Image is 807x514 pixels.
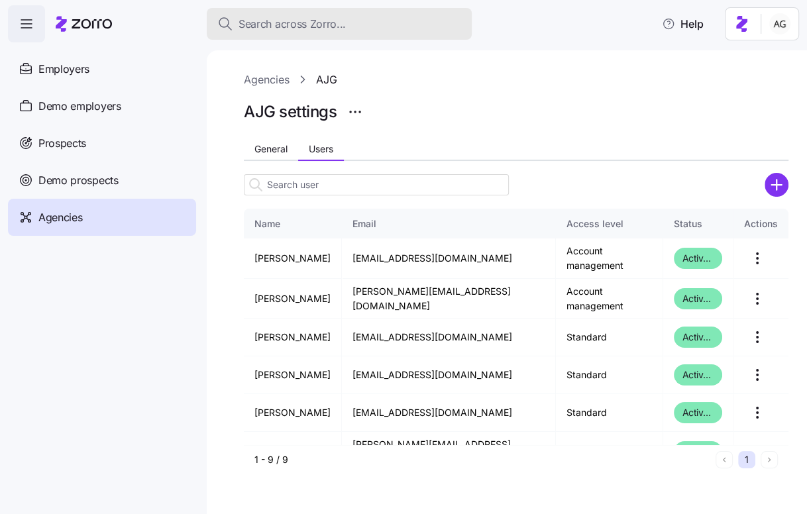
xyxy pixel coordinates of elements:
span: Demo prospects [38,172,119,189]
span: Activated [682,250,714,266]
span: Agencies [38,209,82,226]
span: Activated [682,367,714,383]
svg: add icon [765,173,788,197]
div: 1 - 9 / 9 [254,453,710,466]
td: [PERSON_NAME] [244,356,342,394]
a: Agencies [244,72,290,88]
span: Users [309,144,333,154]
td: Standard [556,394,663,432]
td: [EMAIL_ADDRESS][DOMAIN_NAME] [342,319,556,356]
span: Demo employers [38,98,121,115]
td: [EMAIL_ADDRESS][DOMAIN_NAME] [342,394,556,432]
a: Demo employers [8,87,196,125]
td: Standard [556,356,663,394]
span: Help [662,16,704,32]
td: [PERSON_NAME][EMAIL_ADDRESS][DOMAIN_NAME] [342,279,556,319]
div: Email [352,217,545,231]
td: [PERSON_NAME] [244,394,342,432]
input: Search user [244,174,509,195]
span: Search across Zorro... [239,16,346,32]
td: Account management [556,279,663,319]
span: General [254,144,288,154]
span: Activated [682,291,714,307]
a: AJG [316,72,337,88]
div: Actions [744,217,778,231]
span: Activated [682,329,714,345]
h1: AJG settings [244,101,337,122]
button: Search across Zorro... [207,8,472,40]
img: 5fc55c57e0610270ad857448bea2f2d5 [769,13,790,34]
td: [PERSON_NAME] [244,279,342,319]
a: Employers [8,50,196,87]
td: [PERSON_NAME] [244,238,342,278]
span: Activated [682,444,714,460]
td: [EMAIL_ADDRESS][DOMAIN_NAME] [342,238,556,278]
td: [PERSON_NAME][EMAIL_ADDRESS][DOMAIN_NAME] [342,432,556,472]
button: Help [651,11,714,37]
a: Demo prospects [8,162,196,199]
button: 1 [738,451,755,468]
a: Prospects [8,125,196,162]
button: Next page [761,451,778,468]
span: Employers [38,61,89,77]
td: Account management [556,238,663,278]
td: [PERSON_NAME] [244,319,342,356]
span: Activated [682,405,714,421]
div: Access level [566,217,651,231]
div: Status [674,217,722,231]
td: [PERSON_NAME] [244,432,342,472]
a: Agencies [8,199,196,236]
td: Admin [556,432,663,472]
td: [EMAIL_ADDRESS][DOMAIN_NAME] [342,356,556,394]
span: Prospects [38,135,86,152]
button: Previous page [716,451,733,468]
td: Standard [556,319,663,356]
div: Name [254,217,331,231]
